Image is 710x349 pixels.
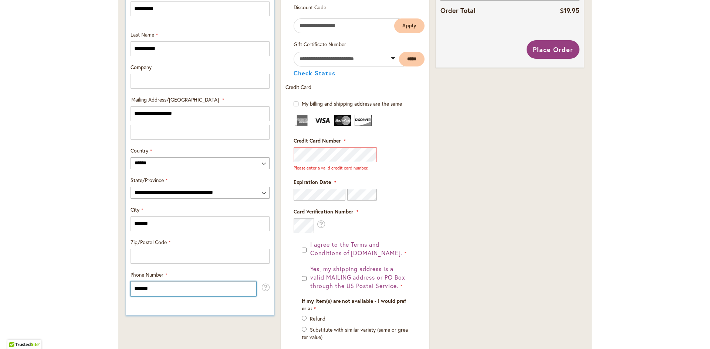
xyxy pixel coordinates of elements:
[294,208,353,215] span: Card Verification Number
[402,23,416,29] span: Apply
[527,40,579,59] button: Place Order
[334,115,351,126] img: MasterCard
[131,147,148,154] span: Country
[310,265,405,290] span: Yes, my shipping address is a valid MAILING address or PO Box through the US Postal Service.
[285,83,311,90] span: Credit Card
[302,326,408,341] label: Substitute with similar variety (same or greater value)
[131,177,164,184] span: State/Province
[6,323,26,343] iframe: Launch Accessibility Center
[294,178,331,185] span: Expiration Date
[533,45,573,54] span: Place Order
[294,4,326,11] span: Discount Code
[294,70,335,76] button: Check Status
[302,100,402,107] span: My billing and shipping address are the same
[310,240,403,257] span: I agree to the Terms and Conditions of [DOMAIN_NAME].
[314,115,331,126] img: Visa
[294,115,311,126] img: American Express
[131,206,139,213] span: City
[560,6,579,15] span: $19.95
[131,271,163,278] span: Phone Number
[131,64,152,71] span: Company
[131,96,219,103] span: Mailing Address/[GEOGRAPHIC_DATA]
[302,297,406,312] span: If my item(s) are not available - I would prefer a:
[131,31,154,38] span: Last Name
[394,18,425,33] button: Apply
[294,137,341,144] span: Credit Card Number
[294,41,346,48] span: Gift Certificate Number
[294,165,416,171] div: Please enter a valid credit card number.
[355,115,372,126] img: Discover
[310,315,325,322] label: Refund
[440,5,476,16] strong: Order Total
[131,239,167,246] span: Zip/Postal Code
